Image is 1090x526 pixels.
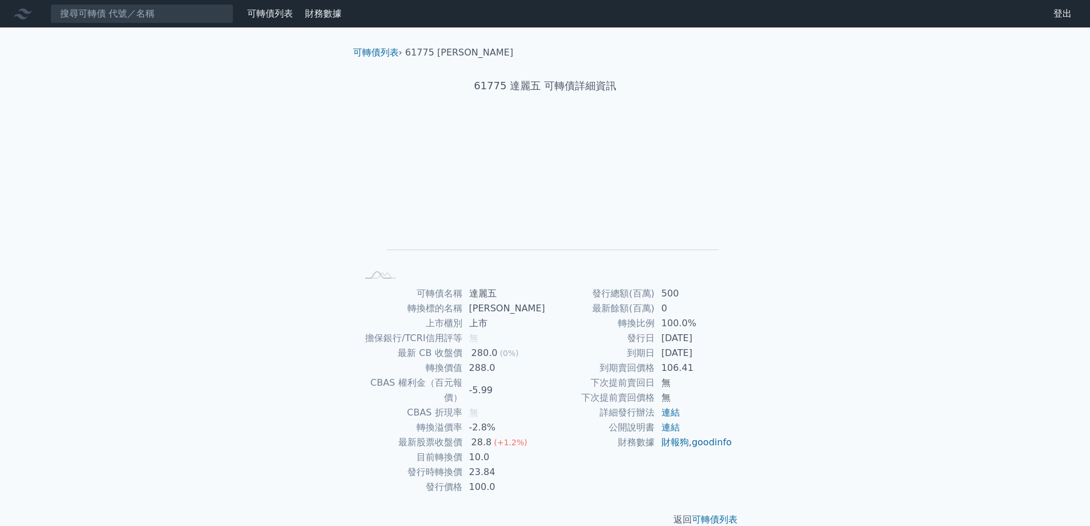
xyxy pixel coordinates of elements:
a: 可轉債列表 [353,47,399,58]
td: 轉換價值 [358,361,462,375]
h1: 61775 達麗五 可轉債詳細資訊 [344,78,747,94]
td: 到期賣回價格 [545,361,655,375]
td: 最新股票收盤價 [358,435,462,450]
td: 0 [655,301,733,316]
a: 連結 [661,422,680,433]
a: 可轉債列表 [247,8,293,19]
div: 280.0 [469,346,500,361]
span: 無 [469,333,478,343]
td: 公開說明書 [545,420,655,435]
td: 到期日 [545,346,655,361]
td: 發行時轉換價 [358,465,462,480]
td: 無 [655,375,733,390]
td: 10.0 [462,450,545,465]
li: 61775 [PERSON_NAME] [405,46,513,60]
td: 達麗五 [462,286,545,301]
td: 下次提前賣回價格 [545,390,655,405]
td: 目前轉換價 [358,450,462,465]
td: 財務數據 [545,435,655,450]
td: , [655,435,733,450]
td: 288.0 [462,361,545,375]
td: 上市櫃別 [358,316,462,331]
td: -5.99 [462,375,545,405]
td: CBAS 折現率 [358,405,462,420]
td: 擔保銀行/TCRI信用評等 [358,331,462,346]
td: [DATE] [655,346,733,361]
span: (0%) [500,349,518,358]
a: 連結 [661,407,680,418]
a: 登出 [1044,5,1081,23]
td: 100.0 [462,480,545,495]
td: 上市 [462,316,545,331]
td: 下次提前賣回日 [545,375,655,390]
td: 最新餘額(百萬) [545,301,655,316]
div: 28.8 [469,435,494,450]
td: 無 [655,390,733,405]
li: › [353,46,402,60]
td: 可轉債名稱 [358,286,462,301]
td: 最新 CB 收盤價 [358,346,462,361]
span: (+1.2%) [494,438,527,447]
a: goodinfo [692,437,732,448]
td: 發行價格 [358,480,462,495]
td: 106.41 [655,361,733,375]
a: 可轉債列表 [692,514,738,525]
td: -2.8% [462,420,545,435]
td: 轉換溢價率 [358,420,462,435]
td: [PERSON_NAME] [462,301,545,316]
td: 100.0% [655,316,733,331]
td: 轉換比例 [545,316,655,331]
td: 詳細發行辦法 [545,405,655,420]
td: CBAS 權利金（百元報價） [358,375,462,405]
a: 財報狗 [661,437,689,448]
a: 財務數據 [305,8,342,19]
td: 轉換標的名稱 [358,301,462,316]
td: 發行日 [545,331,655,346]
g: Chart [376,130,719,267]
span: 無 [469,407,478,418]
td: 500 [655,286,733,301]
td: 發行總額(百萬) [545,286,655,301]
td: 23.84 [462,465,545,480]
td: [DATE] [655,331,733,346]
input: 搜尋可轉債 代號／名稱 [50,4,233,23]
